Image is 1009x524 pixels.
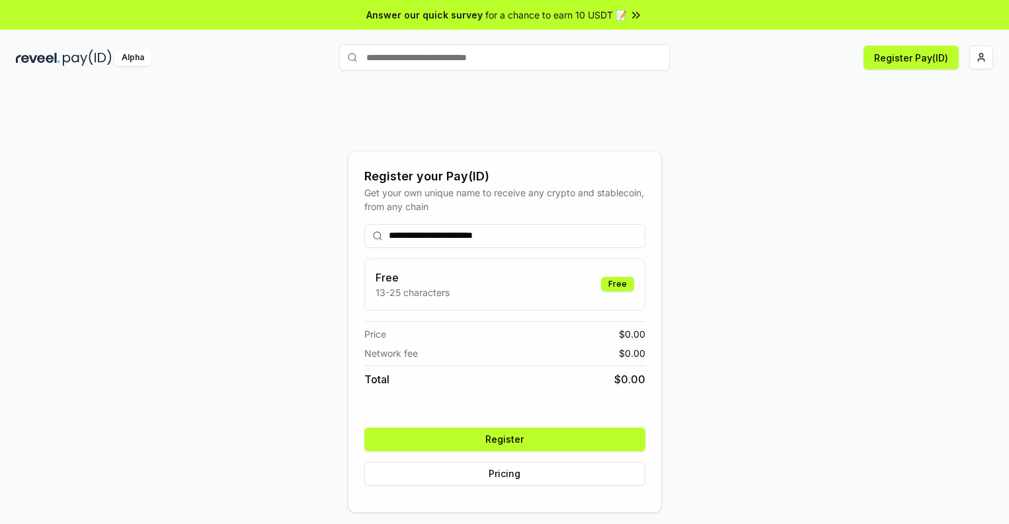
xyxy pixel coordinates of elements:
[364,327,386,341] span: Price
[864,46,959,69] button: Register Pay(ID)
[63,50,112,66] img: pay_id
[366,8,483,22] span: Answer our quick survey
[619,346,645,360] span: $ 0.00
[16,50,60,66] img: reveel_dark
[601,277,634,291] div: Free
[364,167,645,186] div: Register your Pay(ID)
[364,371,389,387] span: Total
[364,346,418,360] span: Network fee
[114,50,151,66] div: Alpha
[485,8,627,22] span: for a chance to earn 10 USDT 📝
[364,186,645,213] div: Get your own unique name to receive any crypto and stablecoin, from any chain
[619,327,645,341] span: $ 0.00
[614,371,645,387] span: $ 0.00
[364,428,645,451] button: Register
[364,462,645,486] button: Pricing
[376,285,450,299] p: 13-25 characters
[376,270,450,285] h3: Free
